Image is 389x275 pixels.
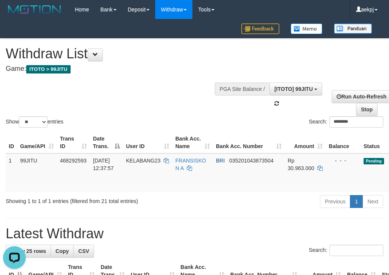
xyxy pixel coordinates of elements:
[291,23,323,34] img: Button%20Memo.svg
[285,132,326,153] th: Amount: activate to sort column ascending
[241,23,279,34] img: Feedback.jpg
[126,158,161,164] span: KELABANG23
[309,116,383,128] label: Search:
[73,245,94,258] a: CSV
[356,103,378,116] a: Stop
[269,83,322,95] button: [ITOTO] 99JITU
[6,132,17,153] th: ID
[213,132,285,153] th: Bank Acc. Number: activate to sort column ascending
[19,116,47,128] select: Showentries
[3,3,26,26] button: Open LiveChat chat widget
[172,132,213,153] th: Bank Acc. Name: activate to sort column ascending
[364,158,384,164] span: Pending
[329,116,383,128] input: Search:
[93,158,114,171] span: [DATE] 12:37:57
[175,158,206,171] a: FRANSISKO N A
[329,245,383,256] input: Search:
[288,158,314,171] span: Rp 30.963.000
[17,153,57,192] td: 99JITU
[6,153,17,192] td: 1
[215,83,269,95] div: PGA Site Balance /
[26,65,71,73] span: ITOTO > 99JITU
[329,157,358,164] div: - - -
[17,132,57,153] th: Game/API: activate to sort column ascending
[309,245,383,256] label: Search:
[274,86,313,92] span: [ITOTO] 99JITU
[123,132,172,153] th: User ID: activate to sort column ascending
[216,158,225,164] span: BRI
[50,245,74,258] a: Copy
[78,248,89,254] span: CSV
[6,46,252,61] h1: Withdraw List
[55,248,69,254] span: Copy
[229,158,274,164] span: Copy 035201043873504 to clipboard
[334,23,372,34] img: panduan.png
[6,194,156,205] div: Showing 1 to 1 of 1 entries (filtered from 21 total entries)
[350,195,363,208] a: 1
[6,4,63,15] img: MOTION_logo.png
[326,132,361,153] th: Balance
[6,65,252,73] h4: Game:
[60,158,87,164] span: 468292593
[362,195,383,208] a: Next
[6,226,383,241] h1: Latest Withdraw
[6,116,63,128] label: Show entries
[90,132,123,153] th: Date Trans.: activate to sort column descending
[320,195,350,208] a: Previous
[57,132,90,153] th: Trans ID: activate to sort column ascending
